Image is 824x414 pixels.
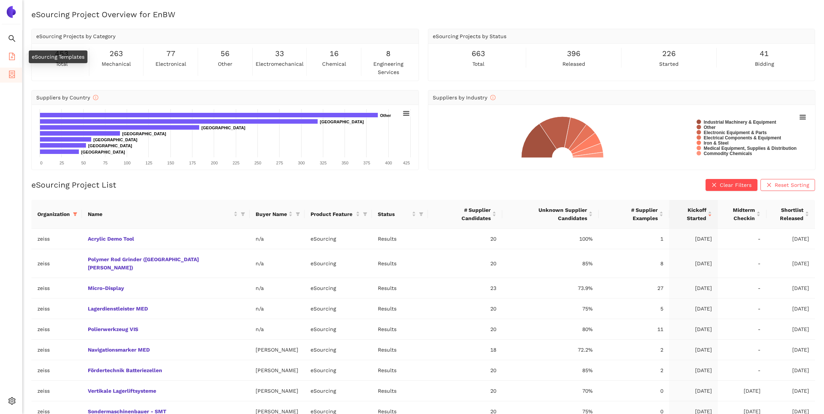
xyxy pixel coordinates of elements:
[36,95,98,101] span: Suppliers by Country
[502,360,599,381] td: 85%
[305,278,372,299] td: eSourcing
[305,200,372,229] th: this column's title is Product Feature,this column is sortable
[218,60,232,68] span: other
[428,319,503,340] td: 20
[73,212,77,216] span: filter
[296,212,300,216] span: filter
[669,249,718,278] td: [DATE]
[372,299,428,319] td: Results
[766,249,815,278] td: [DATE]
[372,319,428,340] td: Results
[88,210,232,218] span: Name
[31,9,815,20] h2: eSourcing Project Overview for EnBW
[372,278,428,299] td: Results
[567,48,580,59] span: 396
[276,161,283,165] text: 275
[380,113,391,118] text: Other
[8,395,16,410] span: setting
[718,299,766,319] td: -
[605,206,658,222] span: # Supplier Examples
[712,182,717,188] span: close
[724,206,755,222] span: Midterm Checkin
[256,60,303,68] span: electromechanical
[718,360,766,381] td: -
[239,208,247,220] span: filter
[330,48,339,59] span: 16
[599,229,669,249] td: 1
[433,33,506,39] span: eSourcing Projects by Status
[31,319,82,340] td: zeiss
[124,161,130,165] text: 100
[372,360,428,381] td: Results
[361,208,369,220] span: filter
[36,33,115,39] span: eSourcing Projects by Category
[5,6,17,18] img: Logo
[320,120,364,124] text: [GEOGRAPHIC_DATA]
[250,360,305,381] td: [PERSON_NAME]
[56,60,68,68] span: total
[211,161,217,165] text: 200
[145,161,152,165] text: 125
[428,278,503,299] td: 23
[766,299,815,319] td: [DATE]
[378,210,410,218] span: Status
[766,360,815,381] td: [DATE]
[201,126,246,130] text: [GEOGRAPHIC_DATA]
[305,319,372,340] td: eSourcing
[599,381,669,401] td: 0
[82,200,250,229] th: this column's title is Name,this column is sortable
[250,340,305,360] td: [PERSON_NAME]
[81,150,125,154] text: [GEOGRAPHIC_DATA]
[766,319,815,340] td: [DATE]
[31,249,82,278] td: zeiss
[502,278,599,299] td: 73.9%
[428,299,503,319] td: 20
[720,181,752,189] span: Clear Filters
[372,229,428,249] td: Results
[155,60,186,68] span: electronical
[103,161,108,165] text: 75
[372,249,428,278] td: Results
[662,48,676,59] span: 226
[385,161,392,165] text: 400
[254,161,261,165] text: 250
[428,381,503,401] td: 20
[320,161,327,165] text: 325
[599,249,669,278] td: 8
[305,360,372,381] td: eSourcing
[599,360,669,381] td: 2
[31,229,82,249] td: zeiss
[322,60,346,68] span: chemical
[502,299,599,319] td: 75%
[102,60,131,68] span: mechanical
[669,340,718,360] td: [DATE]
[232,161,239,165] text: 225
[428,200,503,229] th: this column's title is # Supplier Candidates,this column is sortable
[386,48,391,59] span: 8
[766,278,815,299] td: [DATE]
[93,95,98,100] span: info-circle
[428,229,503,249] td: 20
[775,181,809,189] span: Reset Sorting
[403,161,410,165] text: 425
[109,48,123,59] span: 263
[37,210,70,218] span: Organization
[669,360,718,381] td: [DATE]
[372,381,428,401] td: Results
[59,161,64,165] text: 25
[250,319,305,340] td: n/a
[718,381,766,401] td: [DATE]
[704,120,776,125] text: Industrial Machinery & Equipment
[305,299,372,319] td: eSourcing
[31,381,82,401] td: zeiss
[428,360,503,381] td: 20
[599,299,669,319] td: 5
[305,249,372,278] td: eSourcing
[31,360,82,381] td: zeiss
[305,229,372,249] td: eSourcing
[31,278,82,299] td: zeiss
[342,161,348,165] text: 350
[472,60,484,68] span: total
[31,179,116,190] h2: eSourcing Project List
[669,229,718,249] td: [DATE]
